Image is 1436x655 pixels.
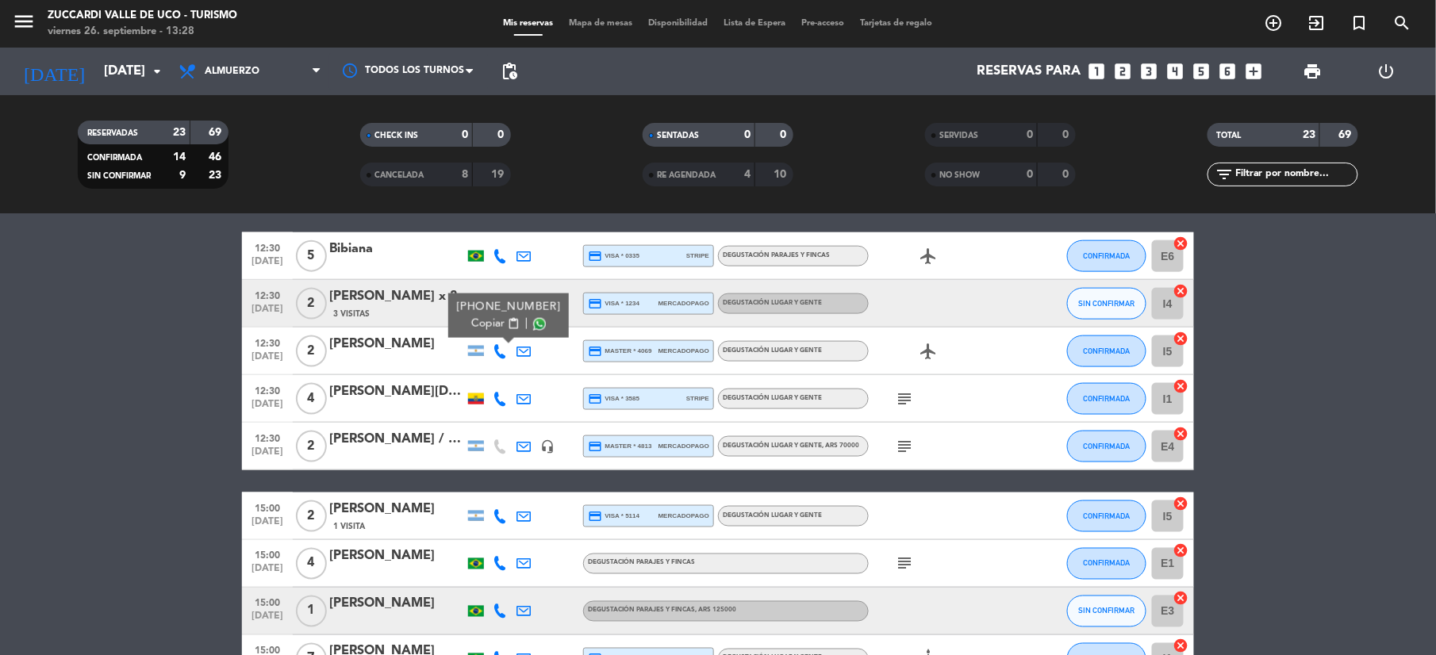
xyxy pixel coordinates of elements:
[12,10,36,39] button: menu
[588,392,602,406] i: credit_card
[296,240,327,272] span: 5
[248,516,287,534] span: [DATE]
[48,8,237,24] div: Zuccardi Valle de Uco - Turismo
[657,132,699,140] span: SENTADAS
[296,548,327,580] span: 4
[723,442,859,449] span: Degustación Lugar y Gente
[248,304,287,322] span: [DATE]
[588,392,639,406] span: visa * 3585
[248,333,287,351] span: 12:30
[87,129,138,137] span: RESERVADAS
[492,169,508,180] strong: 19
[716,19,794,28] span: Lista de Espera
[588,607,736,614] span: Degustación Parajes Y Fincas
[296,383,327,415] span: 4
[1086,61,1107,82] i: looks_one
[173,151,186,163] strong: 14
[1303,129,1315,140] strong: 23
[1067,548,1146,580] button: CONFIRMADA
[658,346,709,356] span: mercadopago
[895,554,914,573] i: subject
[588,439,652,454] span: master * 4813
[774,169,790,180] strong: 10
[1215,165,1234,184] i: filter_list
[695,607,736,614] span: , ARS 125000
[1084,442,1131,450] span: CONFIRMADA
[248,564,287,582] span: [DATE]
[562,19,641,28] span: Mapa de mesas
[508,318,520,330] span: content_paste
[329,381,464,402] div: [PERSON_NAME][DEMOGRAPHIC_DATA]
[248,446,287,465] span: [DATE]
[1307,13,1327,33] i: exit_to_app
[1027,169,1033,180] strong: 0
[1138,61,1159,82] i: looks_3
[1191,61,1211,82] i: looks_5
[296,596,327,627] span: 1
[641,19,716,28] span: Disponibilidad
[1063,129,1073,140] strong: 0
[248,238,287,256] span: 12:30
[1067,335,1146,367] button: CONFIRMADA
[329,239,464,259] div: Bibiana
[1084,511,1131,520] span: CONFIRMADA
[723,395,822,401] span: Degustación Lugar y Gente
[1173,591,1189,607] i: cancel
[588,344,652,358] span: master * 4069
[822,442,859,449] span: , ARS 70000
[588,297,639,311] span: visa * 1234
[87,172,151,180] span: SIN CONFIRMAR
[462,129,468,140] strong: 0
[1173,543,1189,559] i: cancel
[1173,378,1189,394] i: cancel
[588,344,602,358] i: credit_card
[248,498,287,516] span: 15:00
[588,249,602,263] i: credit_card
[977,64,1081,79] span: Reservas para
[1067,383,1146,415] button: CONFIRMADA
[723,347,822,354] span: Degustación Lugar y Gente
[374,171,424,179] span: CANCELADA
[462,169,468,180] strong: 8
[525,316,528,332] span: |
[205,66,259,77] span: Almuerzo
[248,546,287,564] span: 15:00
[658,511,709,521] span: mercadopago
[1173,426,1189,442] i: cancel
[794,19,853,28] span: Pre-acceso
[1067,431,1146,462] button: CONFIRMADA
[374,132,418,140] span: CHECK INS
[1084,251,1131,260] span: CONFIRMADA
[1112,61,1133,82] i: looks_two
[895,437,914,456] i: subject
[658,441,709,451] span: mercadopago
[179,170,186,181] strong: 9
[1173,331,1189,347] i: cancel
[1303,62,1322,81] span: print
[248,593,287,611] span: 15:00
[248,381,287,399] span: 12:30
[471,316,505,332] span: Copiar
[248,285,287,304] span: 12:30
[1234,166,1357,183] input: Filtrar por nombre...
[657,171,716,179] span: RE AGENDADA
[1243,61,1264,82] i: add_box
[939,132,978,140] span: SERVIDAS
[329,429,464,450] div: [PERSON_NAME] / [PERSON_NAME]
[1084,394,1131,403] span: CONFIRMADA
[1084,559,1131,568] span: CONFIRMADA
[744,129,751,140] strong: 0
[329,594,464,615] div: [PERSON_NAME]
[919,247,938,266] i: airplanemode_active
[296,288,327,320] span: 2
[1393,13,1412,33] i: search
[209,170,225,181] strong: 23
[1350,48,1424,95] div: LOG OUT
[329,334,464,354] div: [PERSON_NAME]
[1173,283,1189,299] i: cancel
[1067,240,1146,272] button: CONFIRMADA
[1173,496,1189,511] i: cancel
[248,399,287,417] span: [DATE]
[1067,596,1146,627] button: SIN CONFIRMAR
[457,299,561,316] div: [PHONE_NUMBER]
